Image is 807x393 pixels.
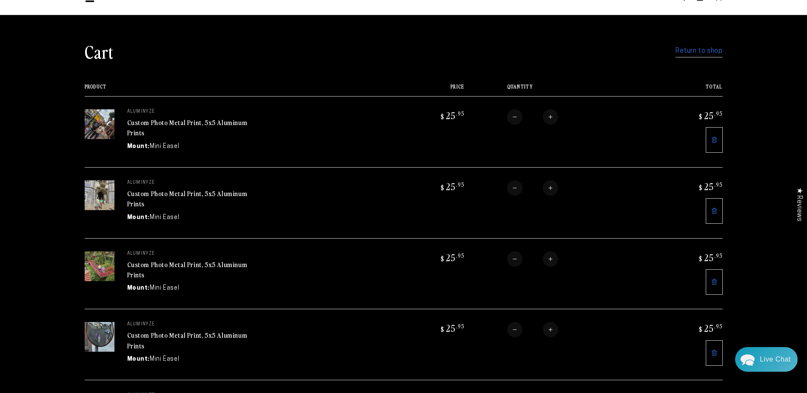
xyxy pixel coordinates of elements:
dd: Mini Easel [150,355,179,364]
span: $ [699,183,703,192]
bdi: 25 [698,322,723,334]
span: $ [441,254,445,263]
img: 5"x5" Square White Glossy Aluminyzed Photo [85,251,114,281]
input: Quantity for Custom Photo Metal Print, 5x5 Aluminum Prints [522,180,543,196]
dd: Mini Easel [150,213,179,222]
sup: .95 [456,252,465,259]
dt: Mount: [127,284,150,293]
p: aluminyze [127,180,255,185]
bdi: 25 [698,251,723,263]
dd: Mini Easel [150,142,179,151]
span: $ [699,325,703,333]
a: Remove 5"x5" Square White Glossy Aluminyzed Photo [706,127,723,153]
bdi: 25 [439,180,465,192]
bdi: 25 [439,109,465,121]
span: $ [441,183,445,192]
img: 5"x5" Square White Glossy Aluminyzed Photo [85,180,114,210]
img: John [80,13,102,35]
p: aluminyze [127,251,255,256]
sup: .95 [714,252,723,259]
a: Custom Photo Metal Print, 5x5 Aluminum Prints [127,259,248,280]
sup: .95 [714,322,723,330]
input: Quantity for Custom Photo Metal Print, 5x5 Aluminum Prints [522,251,543,267]
th: Total [648,84,723,96]
a: Return to shop [676,45,722,57]
input: Quantity for Custom Photo Metal Print, 5x5 Aluminum Prints [522,109,543,125]
span: $ [441,325,445,333]
a: Custom Photo Metal Print, 5x5 Aluminum Prints [127,188,248,209]
input: Quantity for Custom Photo Metal Print, 5x5 Aluminum Prints [522,322,543,337]
div: Chat widget toggle [735,347,798,372]
div: Click to open Judge.me floating reviews tab [791,181,807,228]
sup: .95 [456,322,465,330]
dd: Mini Easel [150,284,179,293]
bdi: 25 [439,322,465,334]
a: Remove 5"x5" Square White Glossy Aluminyzed Photo [706,340,723,366]
img: Helga [97,13,120,35]
div: We usually reply in a few hours. [12,40,168,47]
p: aluminyze [127,109,255,114]
th: Quantity [465,84,648,96]
img: 5"x5" Square White Glossy Aluminyzed Photo [85,322,114,352]
bdi: 25 [439,251,465,263]
span: $ [699,112,703,121]
sup: .95 [714,110,723,117]
span: $ [699,254,703,263]
p: aluminyze [127,322,255,327]
th: Product [85,84,390,96]
div: Recent Conversations [17,68,163,76]
div: [DATE] [150,85,165,91]
a: Remove 5"x5" Square White Glossy Aluminyzed Photo [706,269,723,295]
span: We run on [65,244,115,248]
a: Send a Message [57,256,123,270]
dt: Mount: [127,142,150,151]
bdi: 25 [698,180,723,192]
sup: .95 [456,181,465,188]
sup: .95 [714,181,723,188]
a: Custom Photo Metal Print, 5x5 Aluminum Prints [127,117,248,138]
span: $ [441,112,445,121]
h1: Cart [85,40,114,63]
a: Custom Photo Metal Print, 5x5 Aluminum Prints [127,330,248,350]
div: Contact Us Directly [760,347,791,372]
a: Remove 5"x5" Square White Glossy Aluminyzed Photo [706,198,723,224]
img: Marie J [62,13,84,35]
span: Re:amaze [91,242,115,249]
p: Hi [PERSON_NAME], I apologize for the error but I already made a correction. Please try again and... [28,93,165,101]
dt: Mount: [127,213,150,222]
bdi: 25 [698,109,723,121]
th: Price [390,84,465,96]
sup: .95 [456,110,465,117]
img: 5"x5" Square White Glossy Aluminyzed Photo [85,109,114,139]
div: [PERSON_NAME] [39,84,150,92]
dt: Mount: [127,355,150,364]
img: fba842a801236a3782a25bbf40121a09 [28,83,37,92]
